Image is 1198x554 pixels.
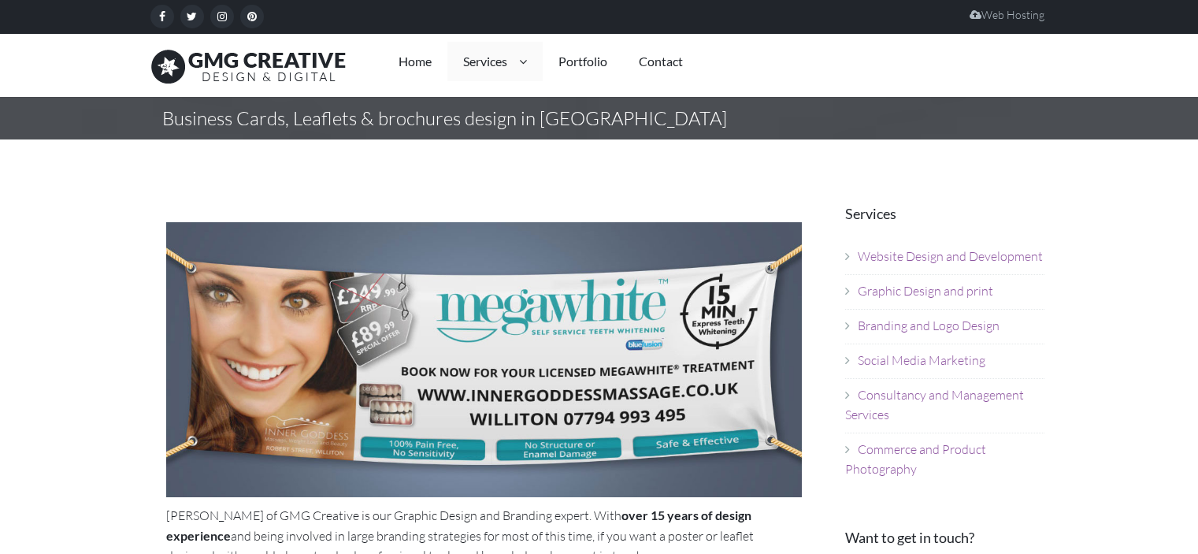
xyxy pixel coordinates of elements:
h1: Business Cards, Leaflets & brochures design in [GEOGRAPHIC_DATA] [150,109,727,128]
img: Give Me Gimmicks logo [150,42,347,89]
a: Portfolio [543,42,623,81]
a: Home [383,42,447,81]
a: Branding and Logo Design [858,318,1000,333]
a: Consultancy and Management Services [845,387,1024,422]
a: Website Design and Development [858,248,1043,264]
img: PVC Banner printing and design Minehead [166,222,803,497]
span: Want to get in touch? [845,530,974,545]
a: Services [447,42,543,81]
a: Graphic Design and print [858,283,993,299]
a: Commerce and Product Photography [845,441,986,477]
span: Services [845,206,896,221]
a: Social Media Marketing [858,352,985,368]
a: Contact [623,42,699,81]
a: Web Hosting [970,8,1044,21]
strong: over 15 years of design experience [166,508,751,543]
